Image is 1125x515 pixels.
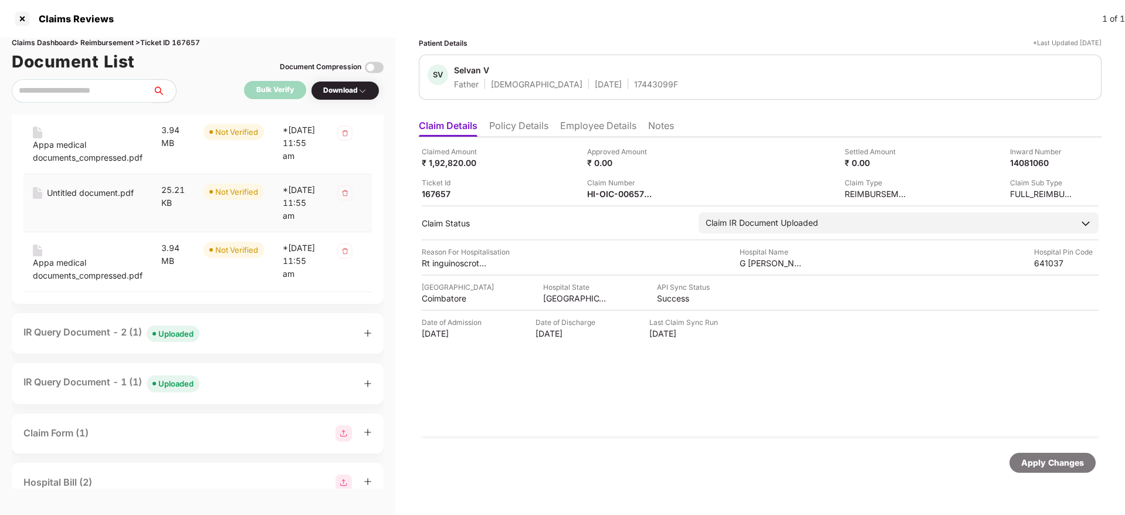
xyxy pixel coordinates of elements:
[1010,146,1075,157] div: Inward Number
[23,375,199,392] div: IR Query Document - 1 (1)
[1102,12,1125,25] div: 1 of 1
[649,328,718,339] div: [DATE]
[422,282,494,293] div: [GEOGRAPHIC_DATA]
[422,146,486,157] div: Claimed Amount
[587,146,652,157] div: Approved Amount
[634,79,678,90] div: 17443099F
[422,293,486,304] div: Coimbatore
[740,246,804,257] div: Hospital Name
[422,177,486,188] div: Ticket Id
[422,317,486,328] div: Date of Admission
[215,244,258,256] div: Not Verified
[1010,177,1075,188] div: Claim Sub Type
[1021,456,1084,469] div: Apply Changes
[152,79,177,103] button: search
[1080,218,1092,229] img: downArrowIcon
[12,38,384,49] div: Claims Dashboard > Reimbursement > Ticket ID 167657
[365,58,384,77] img: svg+xml;base64,PHN2ZyBpZD0iVG9nZ2xlLTMyeDMyIiB4bWxucz0iaHR0cDovL3d3dy53My5vcmcvMjAwMC9zdmciIHdpZH...
[364,329,372,337] span: plus
[1034,257,1099,269] div: 641037
[543,282,608,293] div: Hospital State
[33,245,42,256] img: svg+xml;base64,PHN2ZyB4bWxucz0iaHR0cDovL3d3dy53My5vcmcvMjAwMC9zdmciIHdpZHRoPSIxNiIgaGVpZ2h0PSIyMC...
[336,184,354,202] img: svg+xml;base64,PHN2ZyB4bWxucz0iaHR0cDovL3d3dy53My5vcmcvMjAwMC9zdmciIHdpZHRoPSIzMiIgaGVpZ2h0PSIzMi...
[454,79,479,90] div: Father
[33,256,143,282] div: Appa medical documents_compressed.pdf
[422,157,486,168] div: ₹ 1,92,820.00
[1010,188,1075,199] div: FULL_REIMBURSEMENT
[587,177,652,188] div: Claim Number
[595,79,622,90] div: [DATE]
[706,216,818,229] div: Claim IR Document Uploaded
[587,188,652,199] div: HI-OIC-006573289(0)
[428,65,448,85] div: SV
[215,126,258,138] div: Not Verified
[283,184,317,222] div: *[DATE] 11:55 am
[536,317,600,328] div: Date of Discharge
[364,477,372,486] span: plus
[648,120,674,137] li: Notes
[23,426,89,441] div: Claim Form (1)
[47,187,134,199] div: Untitled document.pdf
[419,120,477,137] li: Claim Details
[422,188,486,199] div: 167657
[158,328,194,340] div: Uploaded
[158,378,194,389] div: Uploaded
[364,428,372,436] span: plus
[283,242,317,280] div: *[DATE] 11:55 am
[657,293,710,304] div: Success
[1010,157,1075,168] div: 14081060
[1033,38,1102,49] div: *Last Updated [DATE]
[32,13,114,25] div: Claims Reviews
[336,242,354,260] img: svg+xml;base64,PHN2ZyB4bWxucz0iaHR0cDovL3d3dy53My5vcmcvMjAwMC9zdmciIHdpZHRoPSIzMiIgaGVpZ2h0PSIzMi...
[657,282,710,293] div: API Sync Status
[283,124,317,162] div: *[DATE] 11:55 am
[422,257,486,269] div: Rt inguinoscrotal [MEDICAL_DATA],ckd,htn,[MEDICAL_DATA]
[358,86,367,96] img: svg+xml;base64,PHN2ZyBpZD0iRHJvcGRvd24tMzJ4MzIiIHhtbG5zPSJodHRwOi8vd3d3LnczLm9yZy8yMDAwL3N2ZyIgd2...
[161,184,185,209] div: 25.21 KB
[12,49,135,74] h1: Document List
[543,293,608,304] div: [GEOGRAPHIC_DATA]
[336,425,352,442] img: svg+xml;base64,PHN2ZyBpZD0iR3JvdXBfMjg4MTMiIGRhdGEtbmFtZT0iR3JvdXAgMjg4MTMiIHhtbG5zPSJodHRwOi8vd3...
[364,380,372,388] span: plus
[161,242,185,267] div: 3.94 MB
[23,475,92,490] div: Hospital Bill (2)
[845,188,909,199] div: REIMBURSEMENT
[336,124,354,143] img: svg+xml;base64,PHN2ZyB4bWxucz0iaHR0cDovL3d3dy53My5vcmcvMjAwMC9zdmciIHdpZHRoPSIzMiIgaGVpZ2h0PSIzMi...
[845,177,909,188] div: Claim Type
[280,62,361,73] div: Document Compression
[740,257,804,269] div: G [PERSON_NAME][GEOGRAPHIC_DATA]
[215,186,258,198] div: Not Verified
[649,317,718,328] div: Last Claim Sync Run
[33,138,143,164] div: Appa medical documents_compressed.pdf
[491,79,582,90] div: [DEMOGRAPHIC_DATA]
[323,85,367,96] div: Download
[33,127,42,138] img: svg+xml;base64,PHN2ZyB4bWxucz0iaHR0cDovL3d3dy53My5vcmcvMjAwMC9zdmciIHdpZHRoPSIxNiIgaGVpZ2h0PSIyMC...
[23,325,199,342] div: IR Query Document - 2 (1)
[422,218,687,229] div: Claim Status
[845,146,909,157] div: Settled Amount
[33,187,42,199] img: svg+xml;base64,PHN2ZyB4bWxucz0iaHR0cDovL3d3dy53My5vcmcvMjAwMC9zdmciIHdpZHRoPSIxNiIgaGVpZ2h0PSIyMC...
[422,246,510,257] div: Reason For Hospitalisation
[256,84,294,96] div: Bulk Verify
[419,38,467,49] div: Patient Details
[845,157,909,168] div: ₹ 0.00
[336,475,352,491] img: svg+xml;base64,PHN2ZyBpZD0iR3JvdXBfMjg4MTMiIGRhdGEtbmFtZT0iR3JvdXAgMjg4MTMiIHhtbG5zPSJodHRwOi8vd3...
[489,120,548,137] li: Policy Details
[152,86,176,96] span: search
[1034,246,1099,257] div: Hospital Pin Code
[587,157,652,168] div: ₹ 0.00
[454,65,489,76] div: Selvan V
[422,328,486,339] div: [DATE]
[536,328,600,339] div: [DATE]
[161,124,185,150] div: 3.94 MB
[560,120,636,137] li: Employee Details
